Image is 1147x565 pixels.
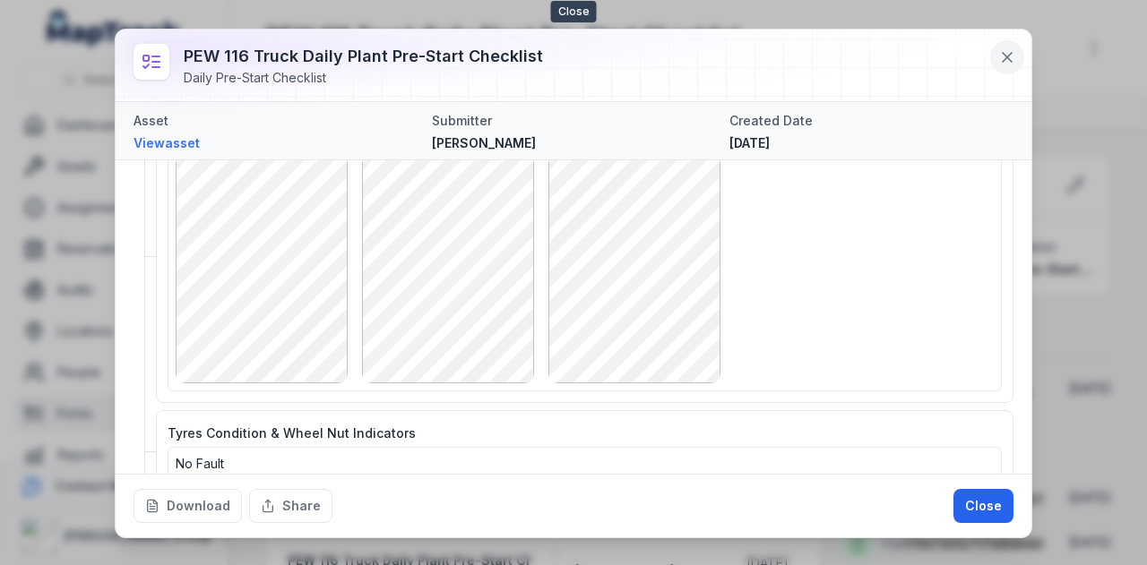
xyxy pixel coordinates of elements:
span: Close [551,1,597,22]
div: Daily Pre-Start Checklist [184,69,543,87]
span: [PERSON_NAME] [432,135,536,150]
button: Download [134,489,242,523]
span: No Fault [176,456,224,471]
span: Submitter [432,113,492,128]
span: [DATE] [729,135,770,150]
time: 21/08/2025, 9:06:02 am [729,135,770,150]
span: Asset [134,113,168,128]
span: Tyres Condition & Wheel Nut Indicators [168,425,416,441]
span: Created Date [729,113,813,128]
button: Close [953,489,1013,523]
button: Share [249,489,332,523]
a: Viewasset [134,134,418,152]
h3: PEW 116 Truck Daily Plant Pre-Start Checklist [184,44,543,69]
